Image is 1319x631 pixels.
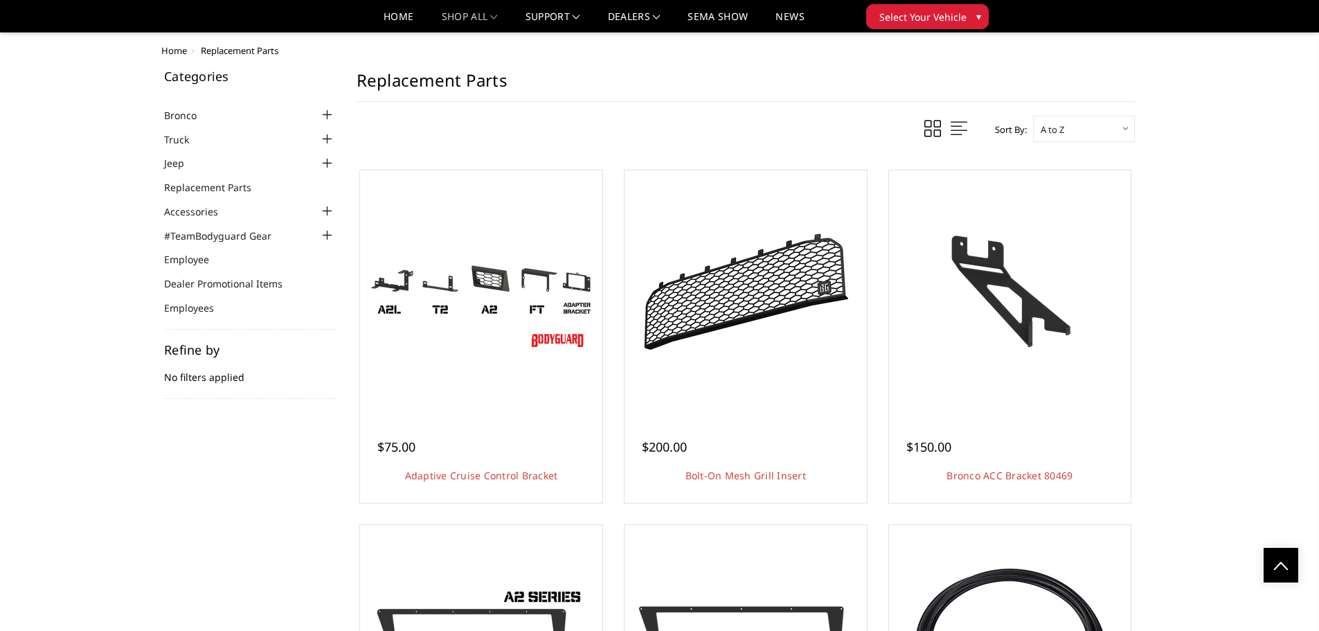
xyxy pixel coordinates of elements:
a: Accessories [164,204,235,219]
span: $200.00 [642,438,687,455]
img: Adaptive Cruise Control Bracket [370,229,592,354]
a: Adaptive Cruise Control Bracket [405,469,558,482]
a: Home [161,44,187,57]
h1: Replacement Parts [357,70,1135,102]
a: Employees [164,301,231,315]
span: Select Your Vehicle [879,10,967,24]
a: Bronco ACC Bracket 80469 [946,469,1073,482]
img: Bronco ACC Bracket 80469 [899,229,1120,354]
a: Dealers [608,12,661,32]
a: Bronco [164,108,214,123]
a: Bolt-On Mesh Grill Insert [685,469,806,482]
a: Support [526,12,580,32]
a: News [775,12,804,32]
a: Adaptive Cruise Control Bracket [364,174,599,409]
a: shop all [442,12,498,32]
h5: Categories [164,70,336,82]
span: $150.00 [906,438,951,455]
a: #TeamBodyguard Gear [164,229,289,243]
a: Replacement Parts [164,180,269,195]
span: Replacement Parts [201,44,278,57]
a: Jeep [164,156,201,170]
label: Sort By: [987,119,1027,140]
a: Employee [164,252,226,267]
a: Click to Top [1264,548,1298,583]
a: SEMA Show [688,12,748,32]
h5: Refine by [164,344,336,356]
a: Home [384,12,413,32]
div: No filters applied [164,344,336,399]
a: Dealer Promotional Items [164,276,300,291]
a: Truck [164,132,206,147]
button: Select Your Vehicle [866,4,989,29]
a: Bronco ACC Bracket 80469 [892,174,1128,409]
img: Bolt-On Mesh Grill Insert [635,228,856,355]
span: $75.00 [377,438,415,455]
iframe: Chat Widget [1250,565,1319,631]
span: ▾ [976,9,981,24]
a: Bolt-On Mesh Grill Insert [628,174,863,409]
